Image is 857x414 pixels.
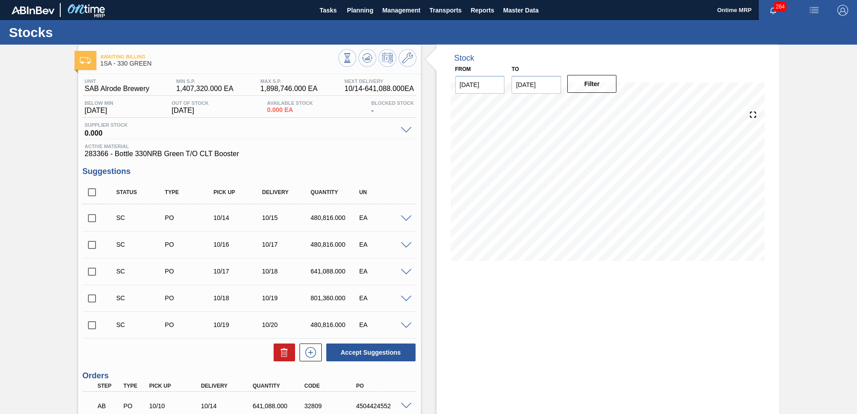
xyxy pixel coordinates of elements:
[85,122,396,128] span: Supplier Stock
[211,268,265,275] div: 10/17/2025
[503,5,538,16] span: Master Data
[345,85,414,93] span: 10/14 - 641,088.000 EA
[162,294,216,302] div: Purchase order
[454,54,474,63] div: Stock
[567,75,617,93] button: Filter
[250,402,308,410] div: 641,088.000
[358,49,376,67] button: Update Chart
[308,214,362,221] div: 480,816.000
[83,167,416,176] h3: Suggestions
[100,60,338,67] span: 1SA - 330 GREEN
[9,27,167,37] h1: Stocks
[759,4,787,17] button: Notifications
[455,66,471,72] label: From
[147,383,205,389] div: Pick up
[347,5,373,16] span: Planning
[382,5,420,16] span: Management
[162,321,216,328] div: Purchase order
[260,294,314,302] div: 10/19/2025
[96,383,122,389] div: Step
[774,2,786,12] span: 264
[162,241,216,248] div: Purchase order
[250,383,308,389] div: Quantity
[176,79,233,84] span: MIN S.P.
[172,100,209,106] span: Out Of Stock
[345,79,414,84] span: Next Delivery
[308,294,362,302] div: 801,360.000
[260,214,314,221] div: 10/15/2025
[470,5,494,16] span: Reports
[85,128,396,137] span: 0.000
[837,5,848,16] img: Logout
[98,402,120,410] p: AB
[318,5,338,16] span: Tasks
[85,79,150,84] span: Unit
[512,66,519,72] label: to
[176,85,233,93] span: 1,407,320.000 EA
[100,54,338,59] span: Awaiting Billing
[269,344,295,361] div: Delete Suggestions
[455,76,505,94] input: mm/dd/yyyy
[114,294,168,302] div: Suggestion Created
[357,268,411,275] div: EA
[809,5,820,16] img: userActions
[379,49,396,67] button: Schedule Inventory
[357,321,411,328] div: EA
[172,107,209,115] span: [DATE]
[308,268,362,275] div: 641,088.000
[429,5,462,16] span: Transports
[512,76,561,94] input: mm/dd/yyyy
[357,189,411,195] div: UN
[162,214,216,221] div: Purchase order
[211,321,265,328] div: 10/19/2025
[267,100,313,106] span: Available Stock
[302,402,360,410] div: 32809
[267,107,313,113] span: 0.000 EA
[260,241,314,248] div: 10/17/2025
[369,100,416,115] div: -
[354,402,412,410] div: 4504424552
[211,241,265,248] div: 10/16/2025
[308,241,362,248] div: 480,816.000
[114,321,168,328] div: Suggestion Created
[302,383,360,389] div: Code
[85,107,113,115] span: [DATE]
[85,100,113,106] span: Below Min
[260,321,314,328] div: 10/20/2025
[114,241,168,248] div: Suggestion Created
[211,189,265,195] div: Pick up
[399,49,416,67] button: Go to Master Data / General
[199,383,257,389] div: Delivery
[308,321,362,328] div: 480,816.000
[83,371,416,381] h3: Orders
[357,294,411,302] div: EA
[308,189,362,195] div: Quantity
[260,268,314,275] div: 10/18/2025
[371,100,414,106] span: Blocked Stock
[80,57,91,64] img: Ícone
[147,402,205,410] div: 10/10/2025
[121,383,148,389] div: Type
[12,6,54,14] img: TNhmsLtSVTkK8tSr43FrP2fwEKptu5GPRR3wAAAABJRU5ErkJggg==
[260,189,314,195] div: Delivery
[114,268,168,275] div: Suggestion Created
[338,49,356,67] button: Stocks Overview
[162,268,216,275] div: Purchase order
[85,150,414,158] span: 283366 - Bottle 330NRB Green T/O CLT Booster
[85,144,414,149] span: Active Material
[121,402,148,410] div: Purchase order
[260,79,317,84] span: MAX S.P.
[322,343,416,362] div: Accept Suggestions
[162,189,216,195] div: Type
[211,294,265,302] div: 10/18/2025
[114,214,168,221] div: Suggestion Created
[211,214,265,221] div: 10/14/2025
[114,189,168,195] div: Status
[85,85,150,93] span: SAB Alrode Brewery
[326,344,416,361] button: Accept Suggestions
[354,383,412,389] div: PO
[357,214,411,221] div: EA
[295,344,322,361] div: New suggestion
[199,402,257,410] div: 10/14/2025
[260,85,317,93] span: 1,898,746.000 EA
